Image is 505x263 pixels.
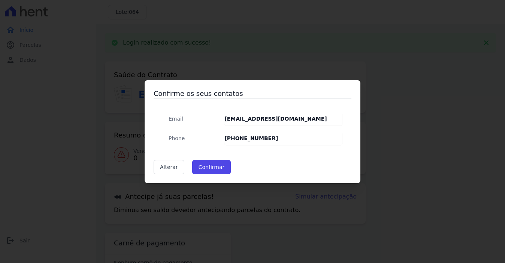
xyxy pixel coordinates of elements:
[192,160,231,174] button: Confirmar
[154,160,184,174] a: Alterar
[154,89,351,98] h3: Confirme os seus contatos
[224,116,327,122] strong: [EMAIL_ADDRESS][DOMAIN_NAME]
[169,116,183,122] span: translation missing: pt-BR.public.contracts.modal.confirmation.email
[169,135,185,141] span: translation missing: pt-BR.public.contracts.modal.confirmation.phone
[224,135,278,141] strong: [PHONE_NUMBER]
